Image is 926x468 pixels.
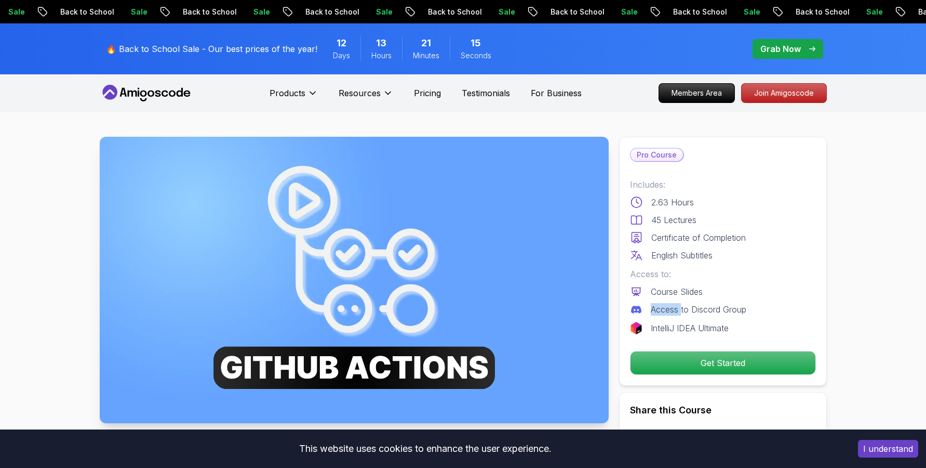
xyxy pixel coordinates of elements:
[339,87,381,99] p: Resources
[651,303,746,316] p: Access to Discord Group
[333,50,350,61] span: Days
[462,87,510,99] a: Testimonials
[274,7,307,17] p: Sale
[651,322,729,334] p: IntelliJ IDEA Ultimate
[858,440,918,458] button: Accept cookies
[151,7,184,17] p: Sale
[531,87,582,99] a: For Business
[630,149,683,161] p: Pro Course
[693,7,764,17] p: Back to School
[29,7,62,17] p: Sale
[270,87,305,99] p: Products
[326,7,396,17] p: Back to School
[630,351,816,375] button: Get Started
[413,50,439,61] span: Minutes
[106,43,317,55] p: 🔥 Back to School Sale - Our best prices of the year!
[630,352,815,374] p: Get Started
[337,36,346,50] span: 12 Days
[641,7,675,17] p: Sale
[396,7,430,17] p: Sale
[448,7,519,17] p: Back to School
[339,87,393,108] button: Resources
[414,87,441,99] a: Pricing
[742,84,826,102] p: Join Amigoscode
[80,7,151,17] p: Back to School
[630,403,816,418] h2: Share this Course
[630,268,816,280] p: Access to:
[461,50,491,61] span: Seconds
[651,196,694,209] p: 2.63 Hours
[651,214,696,226] p: 45 Lectures
[203,7,274,17] p: Back to School
[651,285,703,298] p: Course Slides
[471,36,481,50] span: 15 Seconds
[659,84,734,102] p: Members Area
[100,137,609,423] img: ci-cd-with-github-actions_thumbnail
[630,178,816,191] p: Includes:
[571,7,641,17] p: Back to School
[519,7,552,17] p: Sale
[630,322,642,334] img: jetbrains logo
[659,83,735,103] a: Members Area
[651,249,713,262] p: English Subtitles
[741,83,827,103] a: Join Amigoscode
[816,7,887,17] p: Back to School
[376,36,386,50] span: 13 Hours
[371,50,392,61] span: Hours
[760,43,801,55] p: Grab Now
[887,7,920,17] p: Sale
[651,231,746,244] p: Certificate of Completion
[8,437,842,460] div: This website uses cookies to enhance the user experience.
[764,7,797,17] p: Sale
[421,36,431,50] span: 21 Minutes
[270,87,318,108] button: Products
